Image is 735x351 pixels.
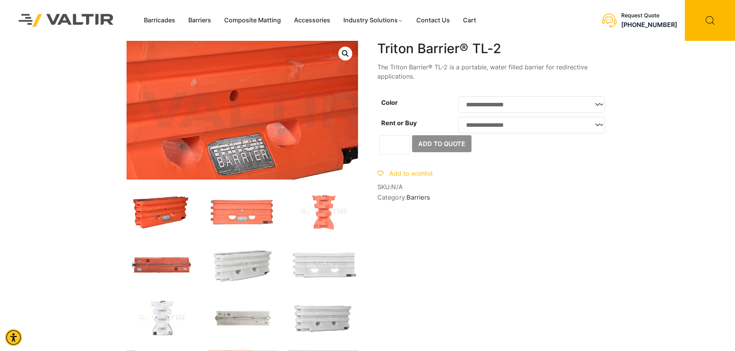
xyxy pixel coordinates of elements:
a: Accessories [287,15,337,26]
a: Industry Solutions [337,15,410,26]
span: Add to wishlist [389,170,433,177]
a: Cart [456,15,483,26]
div: Accessibility Menu [5,329,22,346]
span: Category: [377,194,609,201]
button: Add to Quote [412,135,471,152]
img: A white, rectangular plastic component with grooves and openings, likely used in machinery or equ... [208,244,277,286]
h1: Triton Barrier® TL-2 [377,41,609,57]
img: Valtir Rentals [8,4,124,37]
img: A white, multi-tiered plastic component with a curved base, possibly used for industrial or mecha... [127,297,196,339]
a: Open this option [338,47,352,60]
a: Barriers [407,193,430,201]
div: Request Quote [621,12,677,19]
a: Contact Us [410,15,456,26]
span: SKU: [377,183,609,191]
img: Triton_Org_3Q.jpg [127,191,196,233]
img: An orange sled-like device with a metal handle and cable, featuring holes and markings, likely us... [127,244,196,286]
img: A white plastic container with a ribbed design and openings on the sides, likely used for storage... [289,297,358,339]
a: Composite Matting [218,15,287,26]
p: The Triton Barrier® TL-2 is a portable, water filled barrier for redirective applications. [377,62,609,81]
img: An orange traffic barrier with a textured surface and cutouts for visibility and connection. [208,191,277,233]
a: Add to wishlist [377,170,433,177]
a: Barriers [182,15,218,26]
a: Barricades [137,15,182,26]
label: Rent or Buy [381,119,417,127]
input: Product quantity [379,135,410,155]
span: N/A [391,183,403,191]
img: A white plastic device with a wire loop and several holes, likely used for securing or connecting... [208,297,277,339]
img: A bright orange industrial block with a tiered design, likely used for construction or safety pur... [289,191,358,233]
a: call (888) 496-3625 [621,21,677,29]
label: Color [381,99,398,106]
img: A white plastic component with grooves and cutouts, likely a part for machinery or equipment. [289,244,358,286]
